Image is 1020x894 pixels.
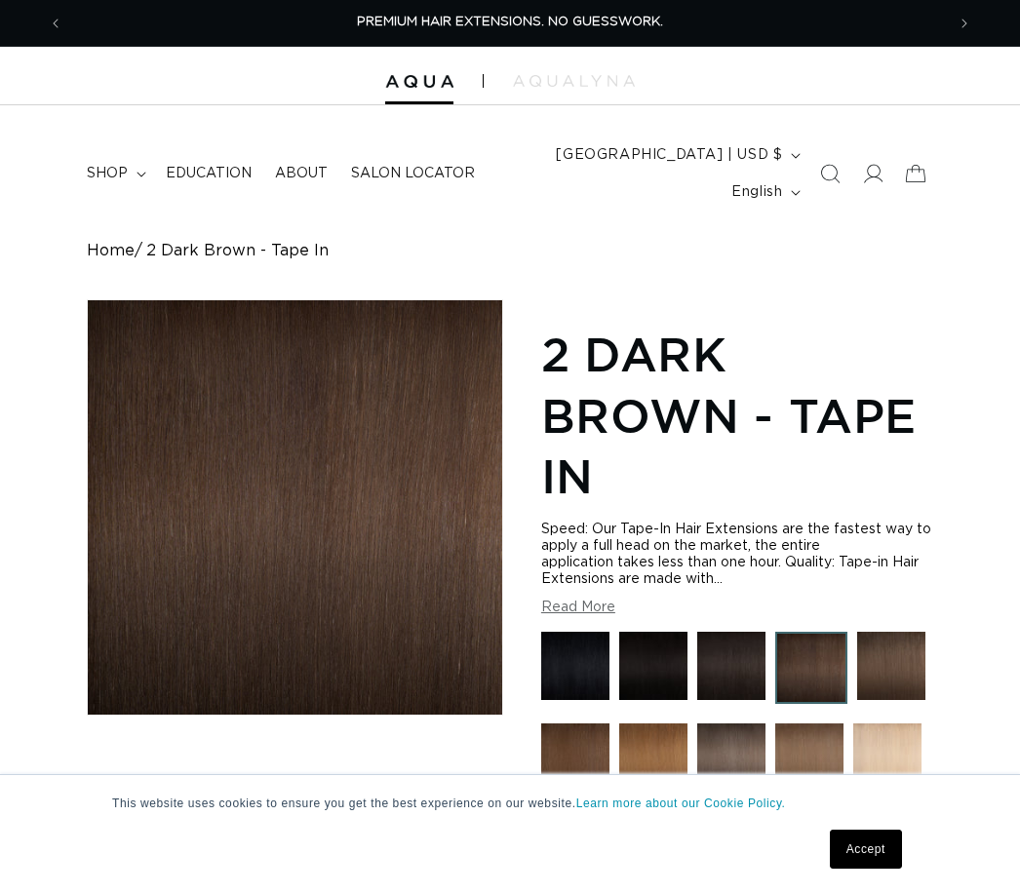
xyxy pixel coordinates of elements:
[697,632,765,714] a: 1B Soft Black - Tape In
[731,182,782,203] span: English
[166,165,252,182] span: Education
[556,145,782,166] span: [GEOGRAPHIC_DATA] | USD $
[351,165,475,182] span: Salon Locator
[275,165,328,182] span: About
[154,153,263,194] a: Education
[857,632,925,714] a: 4AB Medium Ash Brown - Hand Tied Weft
[619,632,687,700] img: 1N Natural Black - Tape In
[775,632,847,704] img: 2 Dark Brown - Tape In
[576,797,786,810] a: Learn more about our Cookie Policy.
[112,795,908,812] p: This website uses cookies to ensure you get the best experience on our website.
[541,522,934,588] div: Speed: Our Tape-In Hair Extensions are the fastest way to apply a full head on the market, the en...
[619,723,687,792] img: 6 Light Brown - Tape In
[385,75,453,89] img: Aqua Hair Extensions
[943,5,986,42] button: Next announcement
[830,830,902,869] a: Accept
[853,723,922,792] img: 16 Blonde - Tape In
[541,600,615,616] button: Read More
[339,153,487,194] a: Salon Locator
[775,723,843,792] img: 8 Golden Brown - Tape In
[357,16,663,28] span: PREMIUM HAIR EXTENSIONS. NO GUESSWORK.
[513,75,635,87] img: aqualyna.com
[720,174,808,211] button: English
[87,242,934,260] nav: breadcrumbs
[75,153,154,194] summary: shop
[541,723,609,792] img: 4 Medium Brown - Tape In
[775,723,843,801] a: 8 Golden Brown - Tape In
[619,632,687,714] a: 1N Natural Black - Tape In
[544,136,808,174] button: [GEOGRAPHIC_DATA] | USD $
[697,723,765,792] img: 8AB Ash Brown - Tape In
[853,723,922,801] a: 16 Blonde - Tape In
[87,299,503,858] media-gallery: Gallery Viewer
[541,632,609,700] img: 1 Black - Tape In
[146,242,329,260] span: 2 Dark Brown - Tape In
[541,723,609,801] a: 4 Medium Brown - Tape In
[263,153,339,194] a: About
[87,242,135,260] a: Home
[808,152,851,195] summary: Search
[775,632,847,714] a: 2 Dark Brown - Tape In
[697,632,765,700] img: 1B Soft Black - Tape In
[697,723,765,801] a: 8AB Ash Brown - Tape In
[87,165,128,182] span: shop
[541,632,609,714] a: 1 Black - Tape In
[857,632,925,700] img: 4AB Medium Ash Brown - Hand Tied Weft
[619,723,687,801] a: 6 Light Brown - Tape In
[34,5,77,42] button: Previous announcement
[541,324,934,506] h1: 2 Dark Brown - Tape In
